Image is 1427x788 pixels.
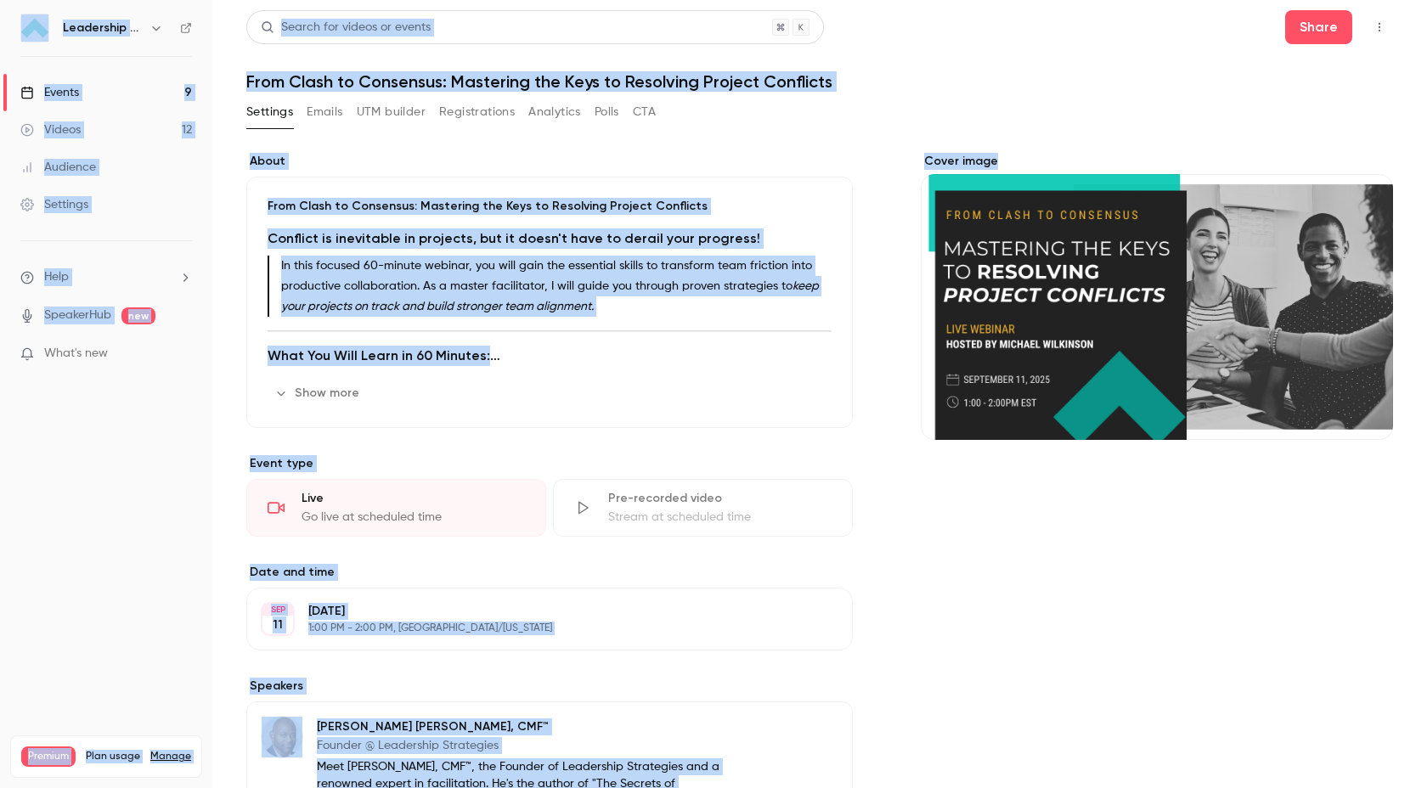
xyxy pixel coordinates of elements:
p: [PERSON_NAME] [PERSON_NAME], CMF™ [317,718,742,735]
span: Premium [21,746,76,767]
a: Manage [150,750,191,763]
section: Cover image [921,153,1393,440]
div: LiveGo live at scheduled time [246,479,546,537]
button: Settings [246,98,293,126]
div: Videos [20,121,81,138]
span: What's new [44,345,108,363]
button: Emails [307,98,342,126]
label: Cover image [921,153,1393,170]
div: Go live at scheduled time [302,509,525,526]
div: Pre-recorded video [608,490,832,507]
button: Show more [268,380,369,407]
p: 1:00 PM - 2:00 PM, [GEOGRAPHIC_DATA]/[US_STATE] [308,622,763,635]
button: UTM builder [357,98,426,126]
button: Analytics [528,98,581,126]
div: Pre-recorded videoStream at scheduled time [553,479,853,537]
span: Plan usage [86,750,140,763]
h1: From Clash to Consensus: Mastering the Keys to Resolving Project Conflicts [246,71,1393,92]
div: Settings [20,196,88,213]
p: From Clash to Consensus: Mastering the Keys to Resolving Project Conflicts [268,198,832,215]
p: Event type [246,455,853,472]
h2: What You Will Learn in 60 Minutes: [268,346,832,366]
span: new [121,307,155,324]
div: Live [302,490,525,507]
p: 11 [273,616,283,633]
button: Registrations [439,98,515,126]
p: Founder @ Leadership Strategies [317,737,742,754]
div: Events [20,84,79,101]
img: Michael Wilkinson, CMF™ [262,717,302,757]
div: SEP [262,604,293,616]
h6: Leadership Strategies - 2025 Webinars [63,20,143,37]
label: Speakers [246,678,853,695]
p: [DATE] [308,603,763,620]
iframe: Noticeable Trigger [172,346,192,362]
div: Stream at scheduled time [608,509,832,526]
button: Share [1285,10,1352,44]
h2: Conflict is inevitable in projects, but it doesn't have to derail your progress! [268,228,832,249]
li: help-dropdown-opener [20,268,192,286]
label: About [246,153,853,170]
img: Leadership Strategies - 2025 Webinars [21,14,48,42]
p: In this focused 60-minute webinar, you will gain the essential skills to transform team friction ... [281,256,832,317]
span: Help [44,268,69,286]
div: Search for videos or events [261,19,431,37]
div: Audience [20,159,96,176]
a: SpeakerHub [44,307,111,324]
button: Polls [595,98,619,126]
label: Date and time [246,564,853,581]
button: CTA [633,98,656,126]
